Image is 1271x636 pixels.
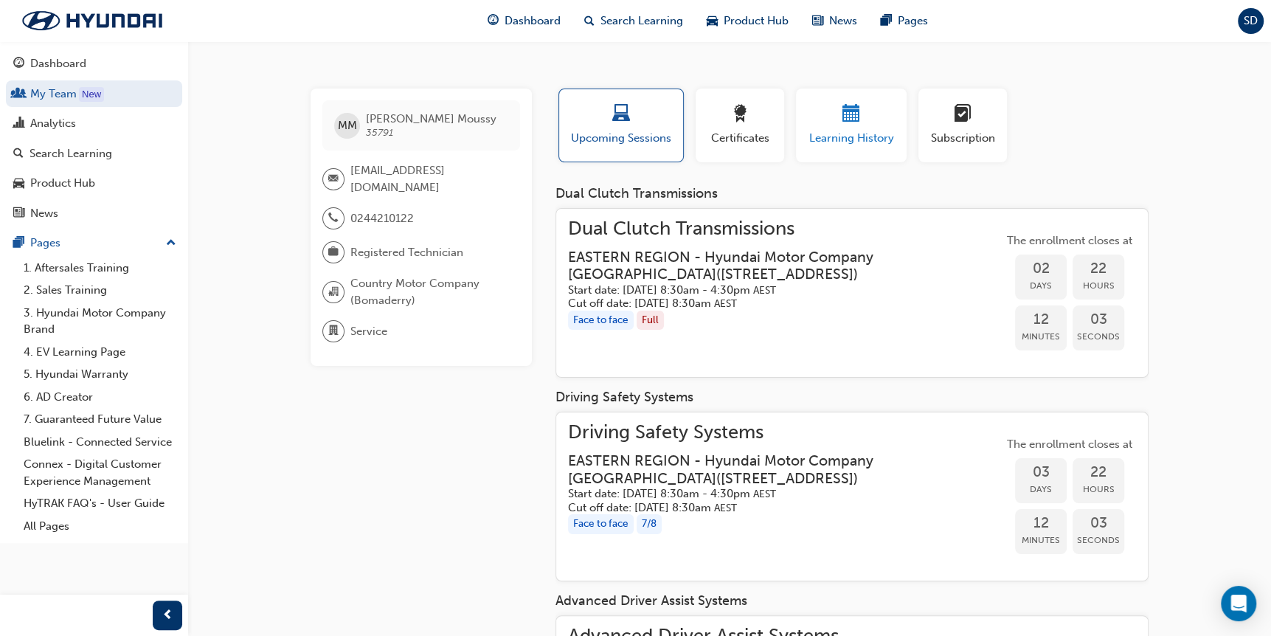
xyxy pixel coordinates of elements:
[612,105,630,125] span: laptop-icon
[6,229,182,257] button: Pages
[555,390,1149,406] div: Driving Safety Systems
[829,13,857,30] span: News
[714,297,737,310] span: Australian Eastern Standard Time AEST
[6,50,182,77] a: Dashboard
[558,89,684,162] button: Upcoming Sessions
[338,117,357,134] span: MM
[488,12,499,30] span: guage-icon
[1003,232,1136,249] span: The enrollment closes at
[568,221,1003,238] span: Dual Clutch Transmissions
[328,283,339,302] span: organisation-icon
[1015,532,1067,549] span: Minutes
[1073,277,1124,294] span: Hours
[555,186,1149,202] div: Dual Clutch Transmissions
[568,424,1136,570] a: Driving Safety SystemsEASTERN REGION - Hyundai Motor Company [GEOGRAPHIC_DATA]([STREET_ADDRESS])S...
[6,170,182,197] a: Product Hub
[555,593,1149,609] div: Advanced Driver Assist Systems
[18,363,182,386] a: 5. Hyundai Warranty
[79,87,104,102] div: Tooltip anchor
[6,47,182,229] button: DashboardMy TeamAnalyticsSearch LearningProduct HubNews
[572,6,695,36] a: search-iconSearch Learning
[796,89,907,162] button: Learning History
[30,235,60,252] div: Pages
[731,105,749,125] span: award-icon
[1073,311,1124,328] span: 03
[18,341,182,364] a: 4. EV Learning Page
[714,502,737,514] span: Australian Eastern Standard Time AEST
[568,283,980,297] h5: Start date: [DATE] 8:30am - 4:30pm
[13,58,24,71] span: guage-icon
[30,55,86,72] div: Dashboard
[18,515,182,538] a: All Pages
[1073,260,1124,277] span: 22
[954,105,972,125] span: learningplan-icon
[568,514,634,534] div: Face to face
[707,12,718,30] span: car-icon
[350,162,508,196] span: [EMAIL_ADDRESS][DOMAIN_NAME]
[18,257,182,280] a: 1. Aftersales Training
[18,431,182,454] a: Bluelink - Connected Service
[1015,328,1067,345] span: Minutes
[881,12,892,30] span: pages-icon
[166,234,176,253] span: up-icon
[1244,13,1258,30] span: SD
[568,311,634,331] div: Face to face
[842,105,860,125] span: calendar-icon
[568,501,980,515] h5: Cut off date: [DATE] 8:30am
[6,80,182,108] a: My Team
[568,221,1136,366] a: Dual Clutch TransmissionsEASTERN REGION - Hyundai Motor Company [GEOGRAPHIC_DATA]([STREET_ADDRESS...
[328,170,339,189] span: email-icon
[366,112,496,125] span: [PERSON_NAME] Moussy
[724,13,789,30] span: Product Hub
[898,13,928,30] span: Pages
[13,237,24,250] span: pages-icon
[13,148,24,161] span: search-icon
[812,12,823,30] span: news-icon
[568,487,980,501] h5: Start date: [DATE] 8:30am - 4:30pm
[929,130,996,147] span: Subscription
[18,302,182,341] a: 3. Hyundai Motor Company Brand
[366,126,393,139] span: 35791
[568,424,1003,441] span: Driving Safety Systems
[505,13,561,30] span: Dashboard
[6,110,182,137] a: Analytics
[30,205,58,222] div: News
[6,200,182,227] a: News
[869,6,940,36] a: pages-iconPages
[1073,515,1124,532] span: 03
[1015,481,1067,498] span: Days
[13,177,24,190] span: car-icon
[18,408,182,431] a: 7. Guaranteed Future Value
[350,244,463,261] span: Registered Technician
[1073,481,1124,498] span: Hours
[7,5,177,36] img: Trak
[918,89,1007,162] button: Subscription
[350,323,387,340] span: Service
[1015,311,1067,328] span: 12
[1015,277,1067,294] span: Days
[1003,436,1136,453] span: The enrollment closes at
[600,13,683,30] span: Search Learning
[800,6,869,36] a: news-iconNews
[350,275,508,308] span: Country Motor Company (Bomaderry)
[30,175,95,192] div: Product Hub
[1015,260,1067,277] span: 02
[13,117,24,131] span: chart-icon
[30,115,76,132] div: Analytics
[584,12,595,30] span: search-icon
[637,311,664,331] div: Full
[1238,8,1264,34] button: SD
[328,209,339,228] span: phone-icon
[1073,328,1124,345] span: Seconds
[350,210,414,227] span: 0244210122
[568,297,980,311] h5: Cut off date: [DATE] 8:30am
[1073,464,1124,481] span: 22
[18,386,182,409] a: 6. AD Creator
[753,284,776,297] span: Australian Eastern Standard Time AEST
[753,488,776,500] span: Australian Eastern Standard Time AEST
[18,279,182,302] a: 2. Sales Training
[807,130,896,147] span: Learning History
[6,140,182,167] a: Search Learning
[1015,515,1067,532] span: 12
[695,6,800,36] a: car-iconProduct Hub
